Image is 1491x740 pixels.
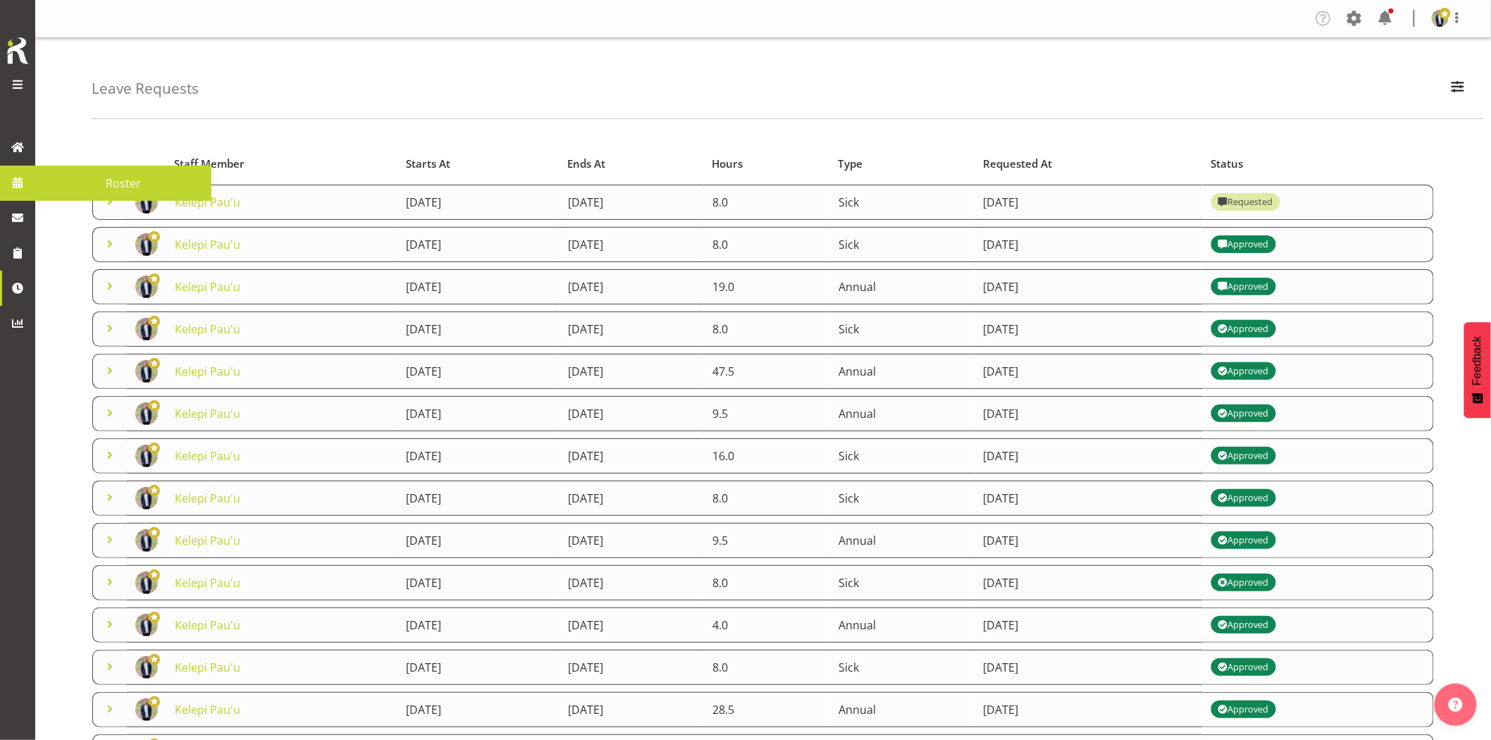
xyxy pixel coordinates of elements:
[975,438,1203,474] td: [DATE]
[559,650,704,685] td: [DATE]
[838,156,862,172] span: Type
[704,396,830,431] td: 9.5
[1218,574,1269,591] div: Approved
[175,448,240,464] a: Kelepi Pau'u
[975,650,1203,685] td: [DATE]
[975,608,1203,643] td: [DATE]
[830,269,975,304] td: Annual
[830,523,975,558] td: Annual
[704,692,830,727] td: 28.5
[175,279,240,295] a: Kelepi Pau'u
[1218,363,1269,380] div: Approved
[135,656,158,679] img: kelepi-pauuadf51ac2b38380d4c50de8760bb396c3.png
[397,565,559,600] td: [DATE]
[397,227,559,262] td: [DATE]
[975,481,1203,516] td: [DATE]
[397,269,559,304] td: [DATE]
[567,156,605,172] span: Ends At
[1218,236,1269,253] div: Approved
[704,565,830,600] td: 8.0
[830,354,975,389] td: Annual
[975,692,1203,727] td: [DATE]
[397,650,559,685] td: [DATE]
[704,312,830,347] td: 8.0
[559,312,704,347] td: [DATE]
[559,185,704,220] td: [DATE]
[830,608,975,643] td: Annual
[135,276,158,298] img: kelepi-pauuadf51ac2b38380d4c50de8760bb396c3.png
[135,402,158,425] img: kelepi-pauuadf51ac2b38380d4c50de8760bb396c3.png
[975,396,1203,431] td: [DATE]
[175,195,240,210] a: Kelepi Pau'u
[135,614,158,636] img: kelepi-pauuadf51ac2b38380d4c50de8760bb396c3.png
[135,233,158,256] img: kelepi-pauuadf51ac2b38380d4c50de8760bb396c3.png
[559,438,704,474] td: [DATE]
[704,608,830,643] td: 4.0
[975,269,1203,304] td: [DATE]
[1218,659,1269,676] div: Approved
[830,692,975,727] td: Annual
[704,269,830,304] td: 19.0
[830,650,975,685] td: Sick
[175,660,240,675] a: Kelepi Pau'u
[175,617,240,633] a: Kelepi Pau'u
[975,227,1203,262] td: [DATE]
[1449,698,1463,712] img: help-xxl-2.png
[1218,321,1269,338] div: Approved
[42,173,204,194] span: Roster
[135,529,158,552] img: kelepi-pauuadf51ac2b38380d4c50de8760bb396c3.png
[830,396,975,431] td: Annual
[397,354,559,389] td: [DATE]
[397,312,559,347] td: [DATE]
[830,438,975,474] td: Sick
[397,523,559,558] td: [DATE]
[559,227,704,262] td: [DATE]
[175,491,240,506] a: Kelepi Pau'u
[135,572,158,594] img: kelepi-pauuadf51ac2b38380d4c50de8760bb396c3.png
[406,156,450,172] span: Starts At
[830,185,975,220] td: Sick
[397,438,559,474] td: [DATE]
[175,702,240,717] a: Kelepi Pau'u
[704,227,830,262] td: 8.0
[135,360,158,383] img: kelepi-pauuadf51ac2b38380d4c50de8760bb396c3.png
[712,156,743,172] span: Hours
[1211,156,1243,172] span: Status
[1464,322,1491,418] button: Feedback - Show survey
[135,445,158,467] img: kelepi-pauuadf51ac2b38380d4c50de8760bb396c3.png
[830,565,975,600] td: Sick
[975,565,1203,600] td: [DATE]
[559,396,704,431] td: [DATE]
[830,227,975,262] td: Sick
[704,438,830,474] td: 16.0
[1218,701,1269,718] div: Approved
[135,318,158,340] img: kelepi-pauuadf51ac2b38380d4c50de8760bb396c3.png
[1218,490,1269,507] div: Approved
[35,166,211,201] a: Roster
[4,35,32,66] img: Rosterit icon logo
[135,487,158,510] img: kelepi-pauuadf51ac2b38380d4c50de8760bb396c3.png
[975,354,1203,389] td: [DATE]
[1443,73,1473,104] button: Filter Employees
[135,698,158,721] img: kelepi-pauuadf51ac2b38380d4c50de8760bb396c3.png
[397,692,559,727] td: [DATE]
[704,523,830,558] td: 9.5
[174,156,245,172] span: Staff Member
[1218,532,1269,549] div: Approved
[397,185,559,220] td: [DATE]
[397,481,559,516] td: [DATE]
[175,406,240,421] a: Kelepi Pau'u
[175,575,240,591] a: Kelepi Pau'u
[559,565,704,600] td: [DATE]
[92,80,199,97] h4: Leave Requests
[975,312,1203,347] td: [DATE]
[830,481,975,516] td: Sick
[175,533,240,548] a: Kelepi Pau'u
[1218,617,1269,634] div: Approved
[704,650,830,685] td: 8.0
[1218,194,1273,211] div: Requested
[559,481,704,516] td: [DATE]
[1471,336,1484,386] span: Feedback
[1432,10,1449,27] img: kelepi-pauuadf51ac2b38380d4c50de8760bb396c3.png
[1218,448,1269,464] div: Approved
